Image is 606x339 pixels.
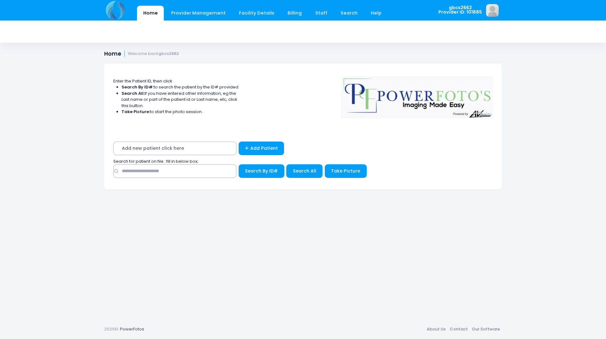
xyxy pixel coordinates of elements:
li: to search the patient by the ID# provided. [122,84,240,90]
span: Take Picture [331,168,360,174]
span: Add new patient click here [113,142,236,155]
button: Search All [286,164,323,178]
strong: Take Picture: [122,109,150,115]
span: 2025© [104,326,118,332]
a: Search [334,6,364,21]
span: Enter the Patient ID, then click [113,78,172,84]
a: Home [137,6,164,21]
img: Logo [338,72,496,118]
small: Welcome back [128,51,179,56]
a: Add Patient [239,142,284,155]
strong: Search By ID#: [122,84,154,90]
a: Billing [282,6,308,21]
a: Facility Details [233,6,281,21]
span: Search All [293,168,316,174]
span: Search By ID# [245,168,278,174]
span: gbcs2662 Provider ID: 101885 [438,5,482,15]
li: to start the photo session. [122,109,240,115]
strong: gbcs2662 [158,51,179,56]
a: Contact [448,324,470,335]
a: Our Software [470,324,502,335]
a: PowerFotos [120,326,144,332]
a: Staff [309,6,333,21]
li: If you have entered other information, eg the Last name or part of the patient id or Last name, e... [122,90,240,109]
button: Search By ID# [239,164,284,178]
h1: Home [104,51,179,57]
strong: Search All: [122,90,145,96]
span: Search for patient on file : fill in below box; [113,158,198,164]
a: Help [365,6,388,21]
a: Provider Management [165,6,232,21]
a: About Us [425,324,448,335]
button: Take Picture [325,164,367,178]
img: image [486,4,499,17]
